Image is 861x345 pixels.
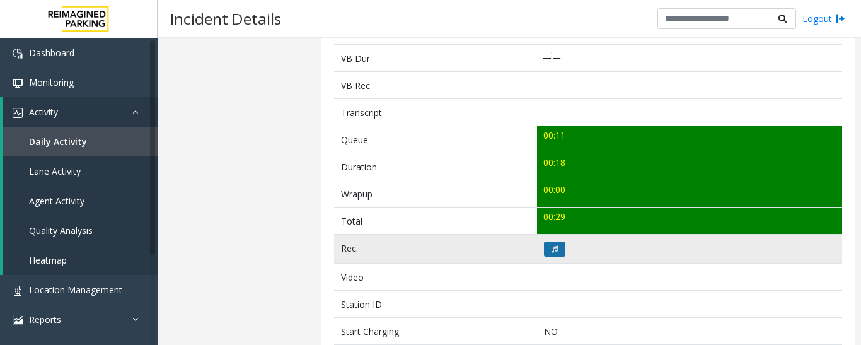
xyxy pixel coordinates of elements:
td: __:__ [537,45,842,72]
a: Quality Analysis [3,216,158,245]
span: Location Management [29,284,122,296]
a: Heatmap [3,245,158,275]
img: 'icon' [13,78,23,88]
a: Lane Activity [3,156,158,186]
td: Duration [334,153,537,180]
td: 00:00 [537,180,842,208]
img: logout [835,12,845,25]
td: 00:18 [537,153,842,180]
td: 00:29 [537,208,842,235]
img: 'icon' [13,315,23,325]
td: VB Rec. [334,72,537,99]
td: 00:11 [537,126,842,153]
a: Activity [3,97,158,127]
td: Start Charging [334,318,537,345]
span: Daily Activity [29,136,87,148]
td: Total [334,208,537,235]
span: Monitoring [29,76,74,88]
a: Daily Activity [3,127,158,156]
td: Station ID [334,291,537,318]
span: Dashboard [29,47,74,59]
span: Heatmap [29,254,67,266]
img: 'icon' [13,286,23,296]
img: 'icon' [13,49,23,59]
a: Agent Activity [3,186,158,216]
img: 'icon' [13,108,23,118]
span: Reports [29,313,61,325]
td: Wrapup [334,180,537,208]
td: Transcript [334,99,537,126]
td: Rec. [334,235,537,264]
td: VB Dur [334,45,537,72]
span: Activity [29,106,58,118]
a: Logout [802,12,845,25]
span: Agent Activity [29,195,84,207]
td: Video [334,264,537,291]
p: NO [544,325,836,338]
span: Quality Analysis [29,225,93,237]
span: Lane Activity [29,165,81,177]
td: Queue [334,126,537,153]
h3: Incident Details [164,3,287,34]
